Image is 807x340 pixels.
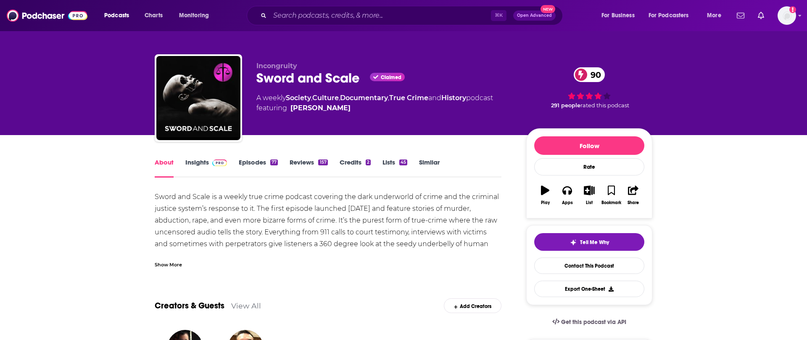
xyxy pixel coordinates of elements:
[212,159,227,166] img: Podchaser Pro
[290,158,327,178] a: Reviews157
[754,8,767,23] a: Show notifications dropdown
[778,6,796,25] button: Show profile menu
[340,94,388,102] a: Documentary
[256,93,493,113] div: A weekly podcast
[145,10,163,21] span: Charts
[173,9,220,22] button: open menu
[444,298,501,313] div: Add Creators
[382,158,407,178] a: Lists45
[7,8,87,24] img: Podchaser - Follow, Share and Rate Podcasts
[601,10,635,21] span: For Business
[155,158,174,178] a: About
[98,9,140,22] button: open menu
[179,10,209,21] span: Monitoring
[255,6,571,25] div: Search podcasts, credits, & more...
[491,10,506,21] span: ⌘ K
[155,300,224,311] a: Creators & Guests
[534,233,644,251] button: tell me why sparkleTell Me Why
[707,10,721,21] span: More
[546,312,633,332] a: Get this podcast via API
[381,75,401,80] span: Claimed
[582,67,605,82] span: 90
[556,180,578,210] button: Apps
[534,281,644,297] button: Export One-Sheet
[628,200,639,205] div: Share
[239,158,278,178] a: Episodes77
[562,200,573,205] div: Apps
[541,200,550,205] div: Play
[286,94,311,102] a: Society
[104,10,129,21] span: Podcasts
[441,94,466,102] a: History
[318,159,327,165] div: 157
[312,94,339,102] a: Culture
[517,13,552,18] span: Open Advanced
[419,158,440,178] a: Similar
[534,258,644,274] a: Contact This Podcast
[534,136,644,155] button: Follow
[366,159,371,165] div: 2
[231,301,261,310] a: View All
[156,56,240,140] img: Sword and Scale
[778,6,796,25] img: User Profile
[622,180,644,210] button: Share
[534,180,556,210] button: Play
[185,158,227,178] a: InsightsPodchaser Pro
[574,67,605,82] a: 90
[311,94,312,102] span: ,
[643,9,701,22] button: open menu
[290,103,351,113] a: Mike Boudet
[601,200,621,205] div: Bookmark
[534,158,644,175] div: Rate
[389,94,428,102] a: True Crime
[428,94,441,102] span: and
[580,102,629,109] span: rated this podcast
[541,5,556,13] span: New
[778,6,796,25] span: Logged in as juliahaav
[551,102,580,109] span: 291 people
[586,200,593,205] div: List
[388,94,389,102] span: ,
[155,191,501,297] div: Sword and Scale is a weekly true crime podcast covering the dark underworld of crime and the crim...
[340,158,371,178] a: Credits2
[600,180,622,210] button: Bookmark
[733,8,748,23] a: Show notifications dropdown
[139,9,168,22] a: Charts
[701,9,732,22] button: open menu
[270,159,278,165] div: 77
[596,9,645,22] button: open menu
[256,103,493,113] span: featuring
[513,11,556,21] button: Open AdvancedNew
[578,180,600,210] button: List
[270,9,491,22] input: Search podcasts, credits, & more...
[580,239,609,246] span: Tell Me Why
[399,159,407,165] div: 45
[789,6,796,13] svg: Add a profile image
[561,319,626,326] span: Get this podcast via API
[570,239,577,246] img: tell me why sparkle
[256,62,297,70] span: Incongruity
[339,94,340,102] span: ,
[649,10,689,21] span: For Podcasters
[526,62,652,114] div: 90 291 peoplerated this podcast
